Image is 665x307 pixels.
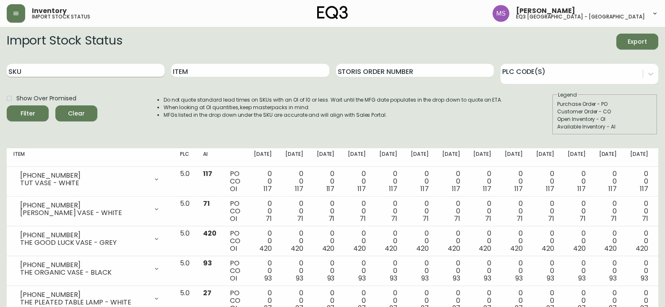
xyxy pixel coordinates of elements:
div: 0 0 [505,230,523,252]
div: 0 0 [505,260,523,282]
span: 420 [385,244,397,253]
div: 0 0 [379,230,397,252]
span: 420 [259,244,272,253]
div: 0 0 [348,230,366,252]
div: 0 0 [536,170,554,193]
div: Open Inventory - OI [557,115,653,123]
th: PLC [173,148,196,167]
div: 0 0 [411,170,429,193]
div: 0 0 [473,260,491,282]
div: 0 0 [505,170,523,193]
legend: Legend [557,91,578,99]
span: 117 [357,184,366,194]
button: Export [616,34,658,50]
div: 0 0 [285,170,303,193]
span: Show Over Promised [16,94,76,103]
span: 420 [510,244,523,253]
div: 0 0 [411,200,429,223]
div: 0 0 [630,170,648,193]
div: 0 0 [379,170,397,193]
span: 71 [579,214,586,223]
span: 93 [264,273,272,283]
div: 0 0 [379,200,397,223]
span: 93 [296,273,303,283]
span: 420 [542,244,554,253]
div: PO CO [230,230,240,252]
div: [PHONE_NUMBER] [20,231,148,239]
div: Available Inventory - AI [557,123,653,131]
div: [PHONE_NUMBER] [20,261,148,269]
th: [DATE] [279,148,310,167]
div: 0 0 [442,200,460,223]
img: logo [317,6,348,19]
div: PO CO [230,260,240,282]
div: 0 0 [599,170,617,193]
h2: Import Stock Status [7,34,122,50]
div: 0 0 [254,170,272,193]
span: 93 [453,273,460,283]
span: 420 [203,228,216,238]
th: [DATE] [404,148,436,167]
li: MFGs listed in the drop down under the SKU are accurate and will align with Sales Portal. [164,111,503,119]
span: 93 [327,273,335,283]
div: 0 0 [348,200,366,223]
span: 117 [640,184,648,194]
span: 117 [577,184,586,194]
div: 0 0 [317,170,335,193]
div: 0 0 [599,260,617,282]
th: [DATE] [529,148,561,167]
div: 0 0 [285,200,303,223]
div: 0 0 [505,200,523,223]
div: 0 0 [317,200,335,223]
div: 0 0 [630,260,648,282]
div: 0 0 [599,200,617,223]
div: 0 0 [442,230,460,252]
div: 0 0 [254,200,272,223]
span: Export [623,37,652,47]
th: Item [7,148,173,167]
div: 0 0 [568,230,586,252]
div: 0 0 [285,230,303,252]
div: THE PLEATED TABLE LAMP - WHITE [20,299,148,306]
td: 5.0 [173,197,196,226]
th: [DATE] [436,148,467,167]
span: 93 [390,273,397,283]
div: [PHONE_NUMBER] [20,291,148,299]
div: 0 0 [348,170,366,193]
span: 420 [636,244,648,253]
span: 117 [203,169,212,178]
span: 93 [641,273,648,283]
h5: import stock status [32,14,90,19]
th: [DATE] [623,148,655,167]
span: 93 [609,273,617,283]
div: 0 0 [630,230,648,252]
span: 71 [548,214,554,223]
td: 5.0 [173,226,196,256]
span: 117 [514,184,523,194]
span: 117 [389,184,397,194]
span: [PERSON_NAME] [516,8,575,14]
span: 71 [360,214,366,223]
span: OI [230,244,237,253]
div: 0 0 [473,200,491,223]
span: 117 [326,184,335,194]
div: 0 0 [411,230,429,252]
span: 420 [573,244,586,253]
div: TUT VASE - WHITE [20,179,148,187]
div: Purchase Order - PO [557,100,653,108]
h5: eq3 [GEOGRAPHIC_DATA] - [GEOGRAPHIC_DATA] [516,14,645,19]
span: 71 [203,199,210,208]
div: 0 0 [442,260,460,282]
div: 0 0 [285,260,303,282]
span: 420 [479,244,491,253]
div: 0 0 [536,200,554,223]
span: 71 [422,214,429,223]
div: 0 0 [630,200,648,223]
div: [PHONE_NUMBER]THE ORGANIC VASE - BLACK [13,260,167,278]
th: [DATE] [467,148,498,167]
span: 420 [322,244,335,253]
li: When looking at OI quantities, keep masterpacks in mind. [164,104,503,111]
div: 0 0 [411,260,429,282]
span: 71 [297,214,303,223]
span: OI [230,184,237,194]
